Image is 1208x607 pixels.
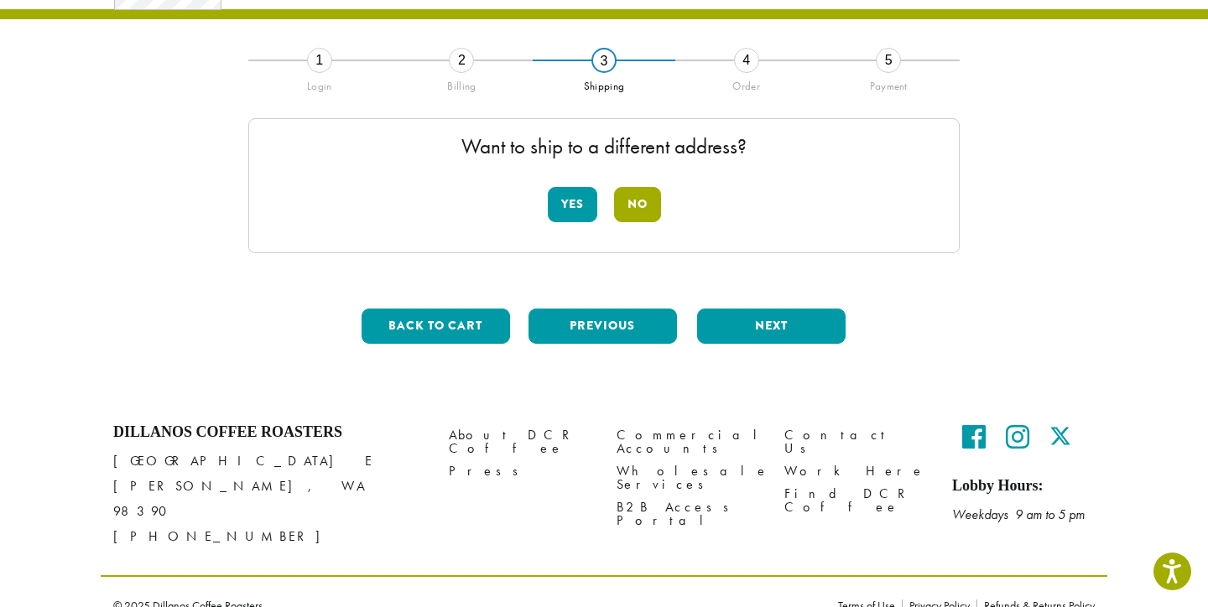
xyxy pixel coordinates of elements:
a: Contact Us [784,423,927,459]
h4: Dillanos Coffee Roasters [113,423,424,442]
a: About DCR Coffee [449,423,591,459]
div: 2 [449,48,474,73]
p: Want to ship to a different address? [266,136,942,157]
div: Payment [817,73,960,93]
button: Yes [548,187,597,222]
div: Login [248,73,391,93]
div: 4 [734,48,759,73]
button: Back to cart [362,309,510,344]
button: No [614,187,661,222]
a: Press [449,459,591,482]
button: Previous [528,309,677,344]
div: 3 [591,48,617,73]
a: B2B Access Portal [617,495,759,532]
h5: Lobby Hours: [952,477,1095,495]
div: Shipping [533,73,675,93]
a: Wholesale Services [617,459,759,495]
div: 1 [307,48,332,73]
div: 5 [876,48,901,73]
p: [GEOGRAPHIC_DATA] E [PERSON_NAME], WA 98390 [PHONE_NUMBER] [113,449,424,549]
button: Next [697,309,846,344]
div: Billing [391,73,534,93]
a: Work Here [784,459,927,482]
em: Weekdays 9 am to 5 pm [952,506,1085,523]
a: Commercial Accounts [617,423,759,459]
div: Order [675,73,818,93]
a: Find DCR Coffee [784,482,927,518]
